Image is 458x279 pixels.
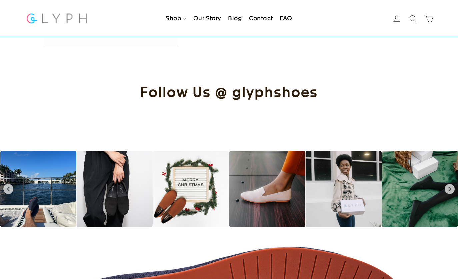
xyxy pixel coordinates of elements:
a: Our Story [191,11,224,26]
a: Shop [163,11,189,26]
h2: Follow Us @ glyphshoes [26,83,432,101]
a: FAQ [277,11,295,26]
button: next post [445,184,455,194]
ul: Primary [163,11,295,26]
a: Contact [246,11,276,26]
a: Blog [225,11,245,26]
img: Glyph [26,9,88,27]
button: previous post [3,184,13,194]
iframe: Glyph - Referral program [449,111,458,168]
